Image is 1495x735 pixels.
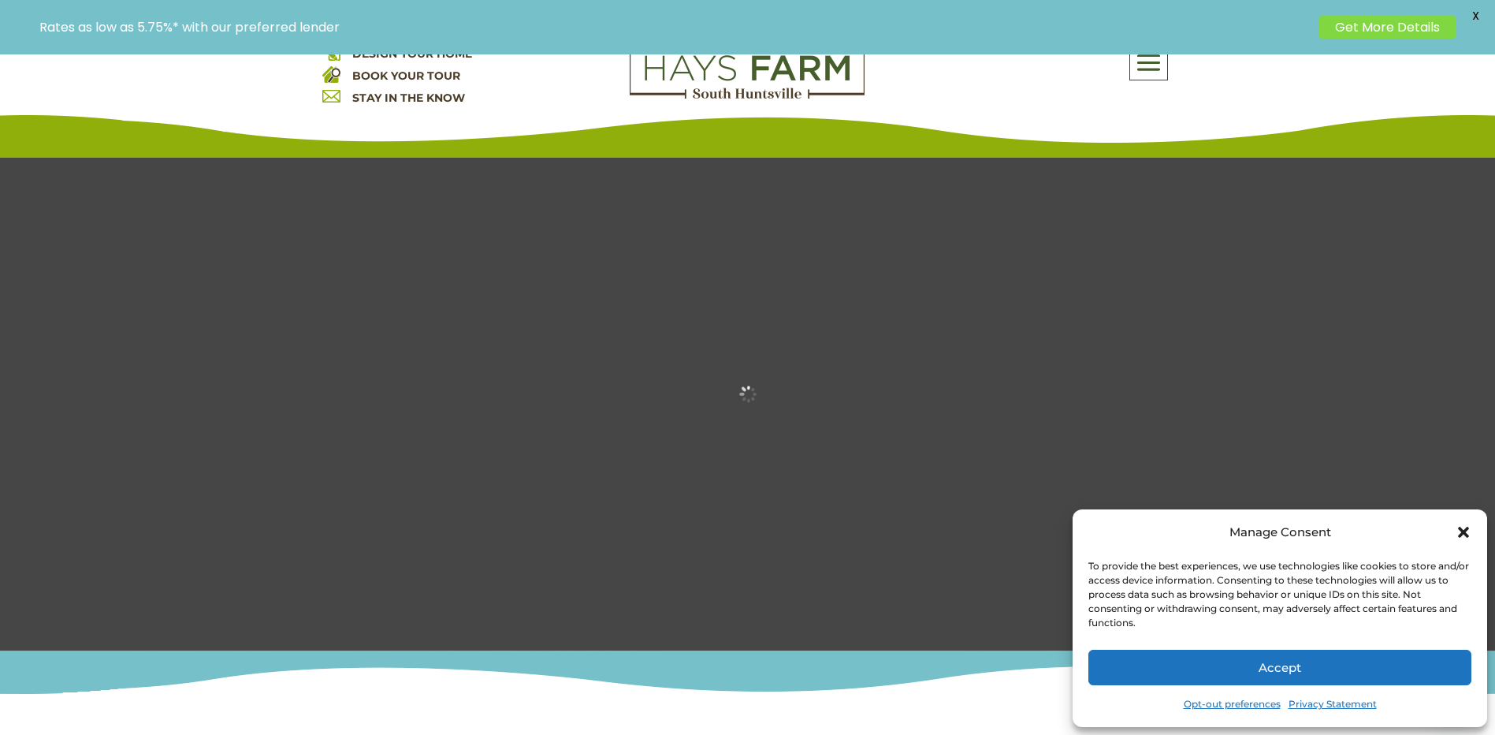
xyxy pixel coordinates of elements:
p: Rates as low as 5.75%* with our preferred lender [39,20,1311,35]
span: X [1463,4,1487,28]
img: book your home tour [322,65,340,83]
a: Get More Details [1319,16,1456,39]
img: Logo [630,43,865,99]
div: Manage Consent [1229,521,1331,543]
a: hays farm homes huntsville development [630,88,865,103]
a: STAY IN THE KNOW [352,91,465,105]
a: Opt-out preferences [1184,693,1281,715]
a: BOOK YOUR TOUR [352,69,460,83]
button: Accept [1088,650,1471,685]
a: Privacy Statement [1289,693,1377,715]
div: To provide the best experiences, we use technologies like cookies to store and/or access device i... [1088,559,1470,630]
div: Close dialog [1456,524,1471,540]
